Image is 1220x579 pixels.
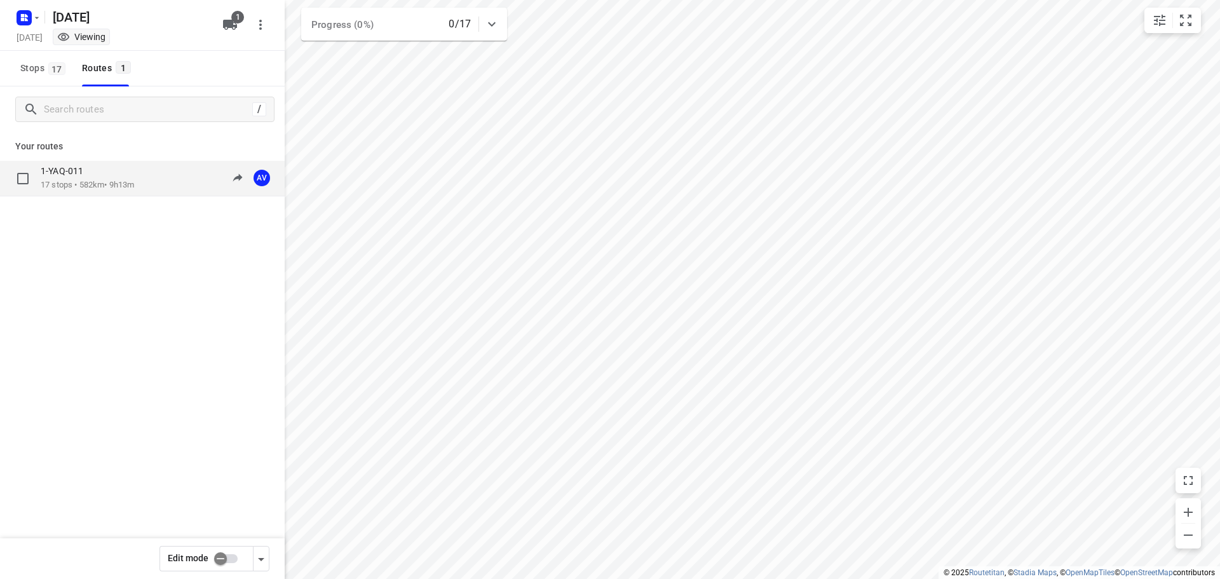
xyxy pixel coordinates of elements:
[248,12,273,37] button: More
[48,62,65,75] span: 17
[10,166,36,191] span: Select
[57,31,105,43] div: You are currently in view mode. To make any changes, go to edit project.
[168,553,208,563] span: Edit mode
[944,568,1215,577] li: © 2025 , © , © © contributors
[116,61,131,74] span: 1
[82,60,135,76] div: Routes
[254,550,269,566] div: Driver app settings
[20,60,69,76] span: Stops
[311,19,374,31] span: Progress (0%)
[1144,8,1201,33] div: small contained button group
[217,12,243,37] button: 1
[252,102,266,116] div: /
[231,11,244,24] span: 1
[1120,568,1173,577] a: OpenStreetMap
[969,568,1005,577] a: Routetitan
[44,100,252,119] input: Search routes
[41,179,134,191] p: 17 stops • 582km • 9h13m
[225,165,250,191] button: Send to driver
[41,165,91,177] p: 1-YAQ-011
[1066,568,1115,577] a: OpenMapTiles
[301,8,507,41] div: Progress (0%)0/17
[449,17,471,32] p: 0/17
[1147,8,1172,33] button: Map settings
[15,140,269,153] p: Your routes
[1013,568,1057,577] a: Stadia Maps
[1173,8,1198,33] button: Fit zoom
